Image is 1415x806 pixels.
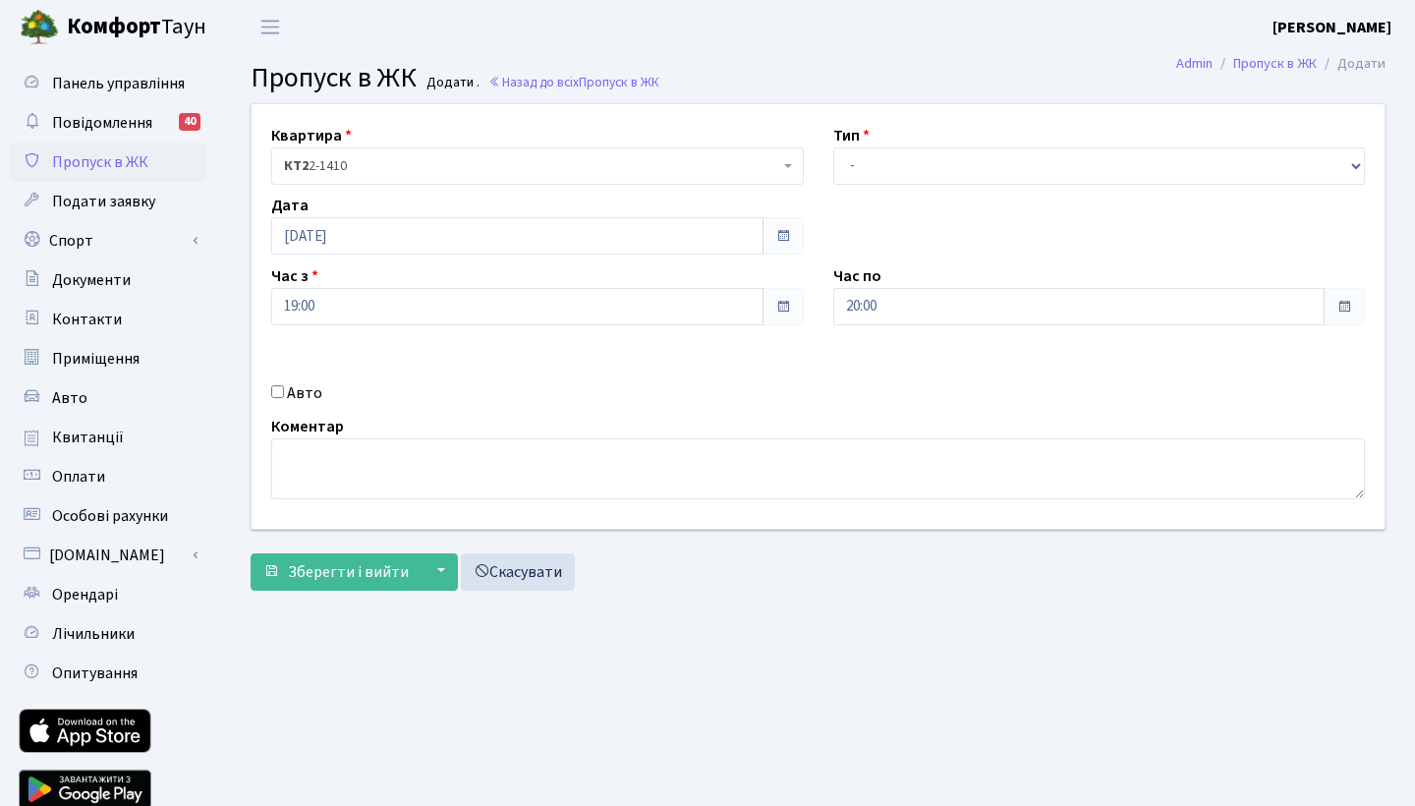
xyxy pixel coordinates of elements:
[52,73,185,94] span: Панель управління
[10,418,206,457] a: Квитанції
[20,8,59,47] img: logo.png
[52,466,105,488] span: Оплати
[10,496,206,536] a: Особові рахунки
[52,505,168,527] span: Особові рахунки
[287,381,322,405] label: Авто
[271,415,344,438] label: Коментар
[10,378,206,418] a: Авто
[10,614,206,654] a: Лічильники
[284,156,779,176] span: <b>КТ2</b>&nbsp;&nbsp;&nbsp;2-1410
[52,112,152,134] span: Повідомлення
[52,387,87,409] span: Авто
[579,73,659,91] span: Пропуск в ЖК
[52,662,138,684] span: Опитування
[246,11,295,43] button: Переключити навігацію
[10,221,206,260] a: Спорт
[1233,53,1317,74] a: Пропуск в ЖК
[67,11,206,44] span: Таун
[10,339,206,378] a: Приміщення
[52,151,148,173] span: Пропуск в ЖК
[284,156,309,176] b: КТ2
[10,182,206,221] a: Подати заявку
[10,143,206,182] a: Пропуск в ЖК
[1317,53,1386,75] li: Додати
[10,300,206,339] a: Контакти
[251,553,422,591] button: Зберегти і вийти
[67,11,161,42] b: Комфорт
[1273,16,1391,39] a: [PERSON_NAME]
[52,584,118,605] span: Орендарі
[52,269,131,291] span: Документи
[488,73,659,91] a: Назад до всіхПропуск в ЖК
[52,427,124,448] span: Квитанції
[52,191,155,212] span: Подати заявку
[10,260,206,300] a: Документи
[10,64,206,103] a: Панель управління
[10,536,206,575] a: [DOMAIN_NAME]
[271,264,318,288] label: Час з
[1147,43,1415,85] nav: breadcrumb
[10,654,206,693] a: Опитування
[52,348,140,370] span: Приміщення
[271,147,804,185] span: <b>КТ2</b>&nbsp;&nbsp;&nbsp;2-1410
[10,103,206,143] a: Повідомлення40
[271,124,352,147] label: Квартира
[288,561,409,583] span: Зберегти і вийти
[461,553,575,591] a: Скасувати
[179,113,200,131] div: 40
[52,309,122,330] span: Контакти
[10,575,206,614] a: Орендарі
[10,457,206,496] a: Оплати
[271,194,309,217] label: Дата
[1273,17,1391,38] b: [PERSON_NAME]
[1176,53,1213,74] a: Admin
[251,58,417,97] span: Пропуск в ЖК
[833,124,870,147] label: Тип
[423,75,480,91] small: Додати .
[52,623,135,645] span: Лічильники
[833,264,881,288] label: Час по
